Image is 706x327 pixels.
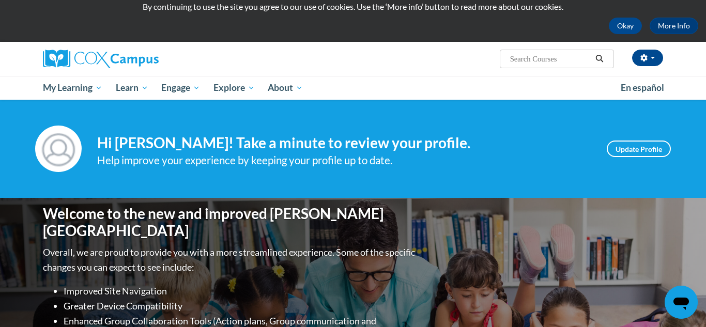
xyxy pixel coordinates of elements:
a: Explore [207,76,262,100]
span: About [268,82,303,94]
span: Engage [161,82,200,94]
a: About [262,76,310,100]
h1: Welcome to the new and improved [PERSON_NAME][GEOGRAPHIC_DATA] [43,205,418,240]
button: Search [592,53,607,65]
iframe: Button to launch messaging window [665,286,698,319]
p: Overall, we are proud to provide you with a more streamlined experience. Some of the specific cha... [43,245,418,275]
span: Learn [116,82,148,94]
a: More Info [650,18,698,34]
li: Greater Device Compatibility [64,299,418,314]
a: My Learning [36,76,109,100]
div: Main menu [27,76,679,100]
input: Search Courses [509,53,592,65]
span: Explore [213,82,255,94]
span: My Learning [43,82,102,94]
h4: Hi [PERSON_NAME]! Take a minute to review your profile. [97,134,591,152]
a: En español [614,77,671,99]
img: Profile Image [35,126,82,172]
a: Update Profile [607,141,671,157]
button: Okay [609,18,642,34]
a: Learn [109,76,155,100]
p: By continuing to use the site you agree to our use of cookies. Use the ‘More info’ button to read... [8,1,698,12]
div: Help improve your experience by keeping your profile up to date. [97,152,591,169]
span: En español [621,82,664,93]
a: Engage [155,76,207,100]
button: Account Settings [632,50,663,66]
a: Cox Campus [43,50,239,68]
img: Cox Campus [43,50,159,68]
li: Improved Site Navigation [64,284,418,299]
